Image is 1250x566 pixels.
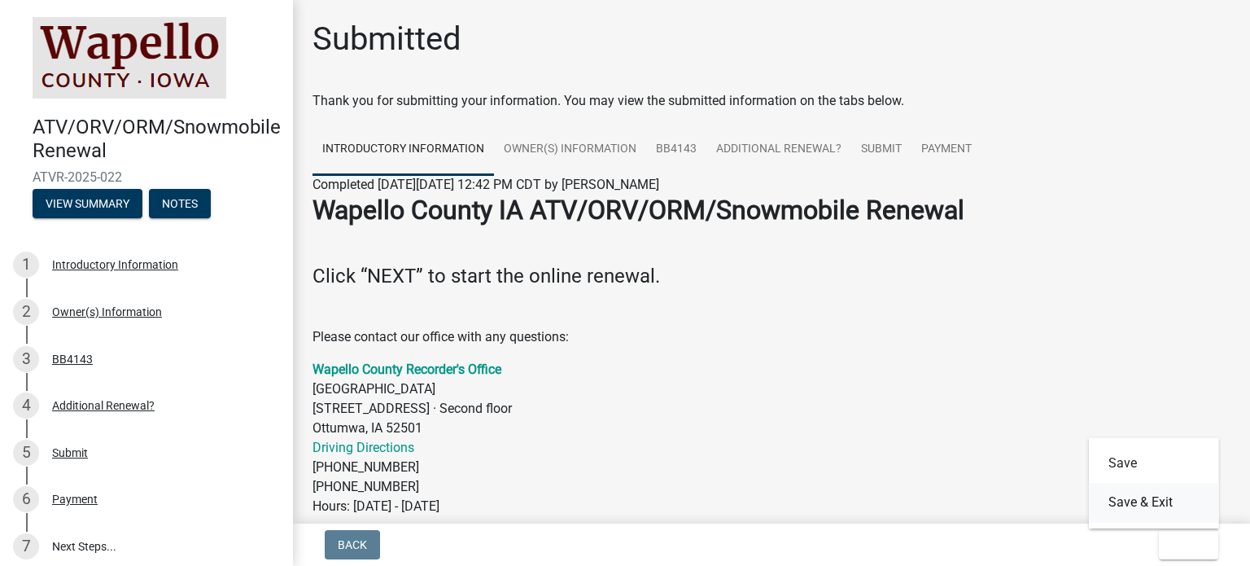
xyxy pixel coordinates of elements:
p: [GEOGRAPHIC_DATA] [STREET_ADDRESS] · Second floor Ottumwa, IA 52501 [PHONE_NUMBER] [PHONE_NUMBER]... [312,360,1230,536]
a: Introductory Information [312,124,494,176]
h1: Submitted [312,20,461,59]
h4: ATV/ORV/ORM/Snowmobile Renewal [33,116,280,163]
div: BB4143 [52,353,93,365]
a: Wapello County Recorder's Office [312,362,501,377]
span: ATVR-2025-022 [33,169,260,185]
div: Additional Renewal? [52,400,155,411]
img: Wapello County, Iowa [33,17,226,99]
span: Exit [1172,538,1195,551]
strong: Wapello County IA ATV/ORV/ORM/Snowmobile Renewal [312,195,964,226]
a: Payment [911,124,981,176]
wm-modal-confirm: Notes [149,198,211,211]
a: Submit [851,124,911,176]
div: 4 [13,393,39,419]
button: Save & Exit [1089,483,1219,522]
div: Payment [52,494,98,505]
a: Owner(s) Information [494,124,646,176]
div: 5 [13,440,39,466]
span: Back [338,538,367,551]
wm-modal-confirm: Summary [33,198,142,211]
button: Back [325,530,380,559]
div: Introductory Information [52,259,178,270]
p: Please contact our office with any questions: [312,327,1230,347]
div: 3 [13,346,39,372]
div: 6 [13,486,39,512]
button: Notes [149,189,211,218]
a: Additional Renewal? [706,124,851,176]
a: Driving Directions [312,440,414,455]
button: View Summary [33,189,142,218]
span: Completed [DATE][DATE] 12:42 PM CDT by [PERSON_NAME] [312,177,659,192]
div: Submit [52,447,88,459]
div: 7 [13,533,39,559]
div: 2 [13,299,39,325]
div: Thank you for submitting your information. You may view the submitted information on the tabs below. [312,91,1230,111]
div: 1 [13,252,39,278]
div: Exit [1089,437,1219,529]
h4: Click “NEXT” to start the online renewal. [312,265,1230,288]
button: Save [1089,444,1219,483]
a: BB4143 [646,124,706,176]
div: Owner(s) Information [52,306,162,318]
button: Exit [1159,530,1218,559]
